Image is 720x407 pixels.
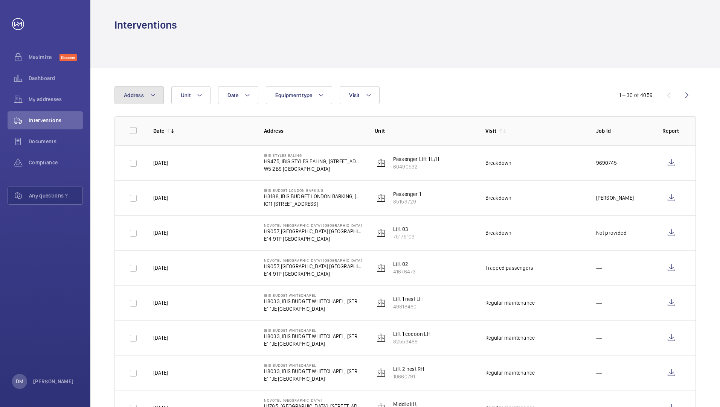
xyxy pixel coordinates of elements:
span: Any questions ? [29,192,82,199]
div: Breakdown [485,229,512,237]
button: Date [218,86,258,104]
p: 75179103 [393,233,415,240]
p: [DATE] [153,299,168,307]
p: IBIS BUDGET WHITECHAPEL [264,293,363,298]
img: elevator.svg [377,298,386,307]
p: H8033, IBIS BUDGET WHITECHAPEL, [STREET_ADDRESS] [264,333,363,340]
span: Equipment type [275,92,313,98]
p: H9475, IBIS STYLES EALING, [STREET_ADDRESS] [264,158,363,165]
p: [PERSON_NAME] [596,194,634,202]
img: elevator.svg [377,228,386,237]
div: Breakdown [485,194,512,202]
p: [DATE] [153,264,168,272]
span: Address [124,92,144,98]
p: H8033, IBIS BUDGET WHITECHAPEL, [STREET_ADDRESS] [264,298,363,305]
p: Passenger Lift 1 L/H [393,155,439,163]
p: W5 2BS [GEOGRAPHIC_DATA] [264,165,363,173]
p: [DATE] [153,229,168,237]
div: Regular maintenance [485,299,535,307]
div: Regular maintenance [485,334,535,342]
p: NOVOTEL [GEOGRAPHIC_DATA] [GEOGRAPHIC_DATA] [264,258,363,263]
p: [PERSON_NAME] [33,378,74,385]
p: Visit [485,127,497,135]
p: E1 1JE [GEOGRAPHIC_DATA] [264,305,363,313]
button: Unit [171,86,211,104]
img: elevator.svg [377,263,386,272]
span: Date [227,92,238,98]
span: Maximize [29,53,59,61]
h1: Interventions [114,18,177,32]
p: IBIS BUDGET WHITECHAPEL [264,328,363,333]
p: Lift 1 nest LH [393,295,423,303]
p: Passenger 1 [393,190,421,198]
p: Date [153,127,164,135]
p: H3188, IBIS BUDGET LONDON BARKING, [STREET_ADDRESS][PERSON_NAME] [264,193,363,200]
p: 49818460 [393,303,423,310]
div: Regular maintenance [485,369,535,377]
div: Breakdown [485,159,512,167]
p: 41676473 [393,268,416,275]
span: Dashboard [29,74,83,82]
span: Visit [349,92,359,98]
p: IBIS BUDGET WHITECHAPEL [264,363,363,368]
p: E14 9TP [GEOGRAPHIC_DATA] [264,270,363,278]
p: DM [16,378,23,385]
p: 10660791 [393,373,424,380]
p: Lift 02 [393,260,416,268]
p: IG11 [STREET_ADDRESS] [264,200,363,208]
button: Visit [340,86,379,104]
p: E14 9TP [GEOGRAPHIC_DATA] [264,235,363,243]
span: Unit [181,92,191,98]
span: My addresses [29,96,83,103]
img: elevator.svg [377,333,386,342]
p: Job Id [596,127,650,135]
p: IBIS STYLES EALING [264,153,363,158]
p: --- [596,334,602,342]
button: Equipment type [266,86,333,104]
p: E1 1JE [GEOGRAPHIC_DATA] [264,340,363,348]
p: E1 1JE [GEOGRAPHIC_DATA] [264,375,363,383]
p: H9057, [GEOGRAPHIC_DATA] [GEOGRAPHIC_DATA], [STREET_ADDRESS][PERSON_NAME] [264,228,363,235]
img: elevator.svg [377,193,386,202]
img: elevator.svg [377,368,386,377]
p: H8033, IBIS BUDGET WHITECHAPEL, [STREET_ADDRESS] [264,368,363,375]
p: Not provided [596,229,627,237]
span: Documents [29,138,83,145]
p: Lift 03 [393,225,415,233]
p: 9690745 [596,159,617,167]
p: --- [596,299,602,307]
p: [DATE] [153,334,168,342]
p: NOVOTEL [GEOGRAPHIC_DATA] [264,398,363,402]
p: Report [662,127,680,135]
img: elevator.svg [377,158,386,167]
p: Unit [375,127,473,135]
p: --- [596,264,602,272]
p: Lift 1 cocoon LH [393,330,430,338]
p: 60490532 [393,163,439,170]
div: 1 – 30 of 4059 [619,91,653,99]
p: IBIS BUDGET LONDON BARKING [264,188,363,193]
div: Trapped passengers [485,264,533,272]
span: Interventions [29,117,83,124]
p: 85159729 [393,198,421,205]
p: 82553488 [393,338,430,345]
p: NOVOTEL [GEOGRAPHIC_DATA] [GEOGRAPHIC_DATA] [264,223,363,228]
p: H9057, [GEOGRAPHIC_DATA] [GEOGRAPHIC_DATA], [STREET_ADDRESS][PERSON_NAME] [264,263,363,270]
p: [DATE] [153,369,168,377]
span: Compliance [29,159,83,166]
span: Discover [59,54,77,61]
p: [DATE] [153,194,168,202]
p: Lift 2 nest RH [393,365,424,373]
button: Address [114,86,164,104]
p: [DATE] [153,159,168,167]
p: Address [264,127,363,135]
p: --- [596,369,602,377]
